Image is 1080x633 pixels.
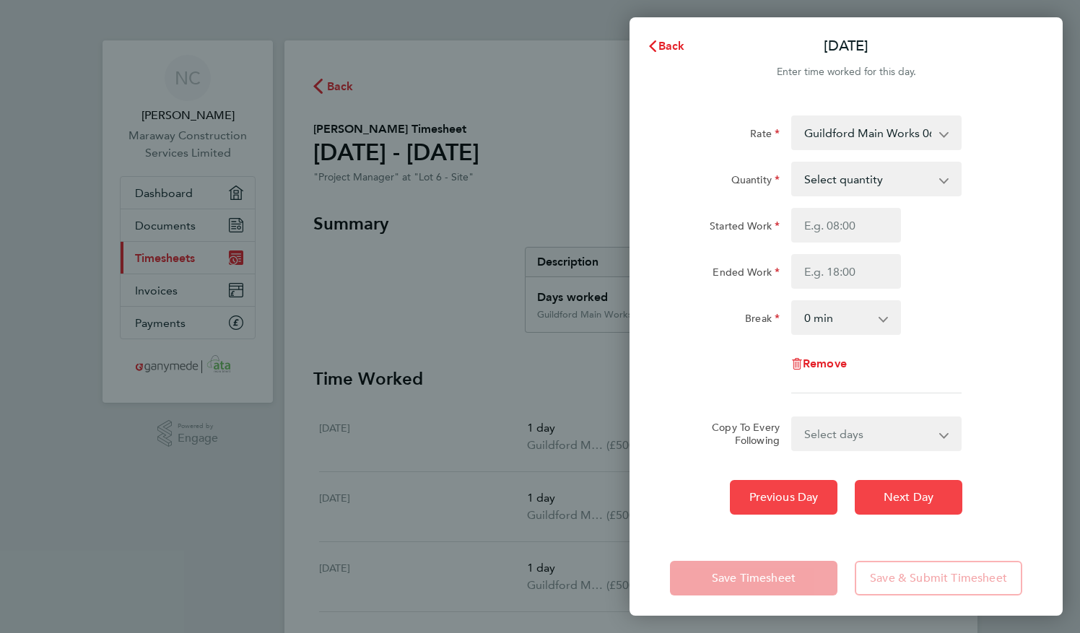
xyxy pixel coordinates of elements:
[658,39,685,53] span: Back
[745,312,780,329] label: Break
[749,490,819,505] span: Previous Day
[632,32,700,61] button: Back
[713,266,780,283] label: Ended Work
[791,254,901,289] input: E.g. 18:00
[824,36,868,56] p: [DATE]
[750,127,780,144] label: Rate
[710,219,780,237] label: Started Work
[731,173,780,191] label: Quantity
[855,480,962,515] button: Next Day
[803,357,847,370] span: Remove
[791,358,847,370] button: Remove
[884,490,933,505] span: Next Day
[791,208,901,243] input: E.g. 08:00
[700,421,780,447] label: Copy To Every Following
[630,64,1063,81] div: Enter time worked for this day.
[730,480,837,515] button: Previous Day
